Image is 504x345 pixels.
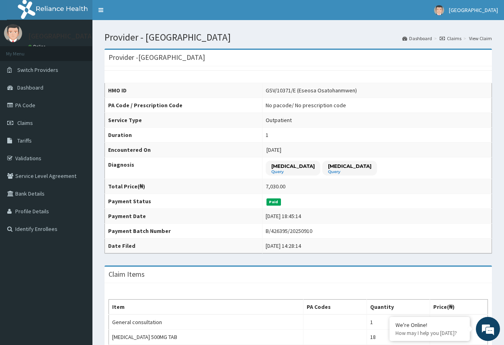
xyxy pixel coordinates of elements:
th: Item [109,300,303,315]
span: Dashboard [17,84,43,91]
td: 1 [367,314,430,330]
small: Query [328,170,371,174]
div: 7,030.00 [266,182,285,190]
p: How may I help you today? [395,330,464,337]
th: Total Price(₦) [105,179,262,194]
span: Switch Providers [17,66,58,73]
img: d_794563401_company_1708531726252_794563401 [15,40,33,60]
div: GSV/10371/E (Eseosa Osatohanmwen) [266,86,357,94]
th: Encountered On [105,143,262,157]
h3: Claim Items [109,271,145,278]
td: 18 [367,330,430,345]
th: Diagnosis [105,157,262,179]
div: 1 [266,131,268,139]
div: Outpatient [266,116,292,124]
div: No pacode / No prescription code [266,101,346,109]
a: Online [28,44,47,49]
td: [MEDICAL_DATA] 500MG TAB [109,330,303,345]
span: Claims [17,119,33,127]
span: [GEOGRAPHIC_DATA] [449,6,498,14]
p: [MEDICAL_DATA] [328,163,371,169]
td: 2,000.00 [430,314,488,330]
th: HMO ID [105,83,262,98]
div: [DATE] 18:45:14 [266,212,301,220]
div: B/426395/20250910 [266,227,312,235]
div: Minimize live chat window [132,4,151,23]
th: Price(₦) [430,300,488,315]
a: Claims [440,35,461,42]
a: Dashboard [402,35,432,42]
img: User Image [4,24,22,42]
h1: Provider - [GEOGRAPHIC_DATA] [104,32,492,43]
th: Service Type [105,113,262,128]
h3: Provider - [GEOGRAPHIC_DATA] [109,54,205,61]
th: PA Code / Prescription Code [105,98,262,113]
th: Payment Date [105,209,262,224]
textarea: Type your message and hit 'Enter' [4,219,153,247]
p: [GEOGRAPHIC_DATA] [28,33,94,40]
th: Duration [105,128,262,143]
td: General consultation [109,314,303,330]
span: Tariffs [17,137,32,144]
th: Date Filed [105,239,262,253]
th: PA Codes [303,300,367,315]
th: Quantity [367,300,430,315]
span: [DATE] [266,146,281,153]
img: User Image [434,5,444,15]
small: Query [271,170,315,174]
div: [DATE] 14:28:14 [266,242,301,250]
span: We're online! [47,101,111,182]
a: View Claim [469,35,492,42]
div: We're Online! [395,321,464,329]
p: [MEDICAL_DATA] [271,163,315,169]
span: Paid [266,198,281,206]
th: Payment Batch Number [105,224,262,239]
th: Payment Status [105,194,262,209]
div: Chat with us now [42,45,135,55]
